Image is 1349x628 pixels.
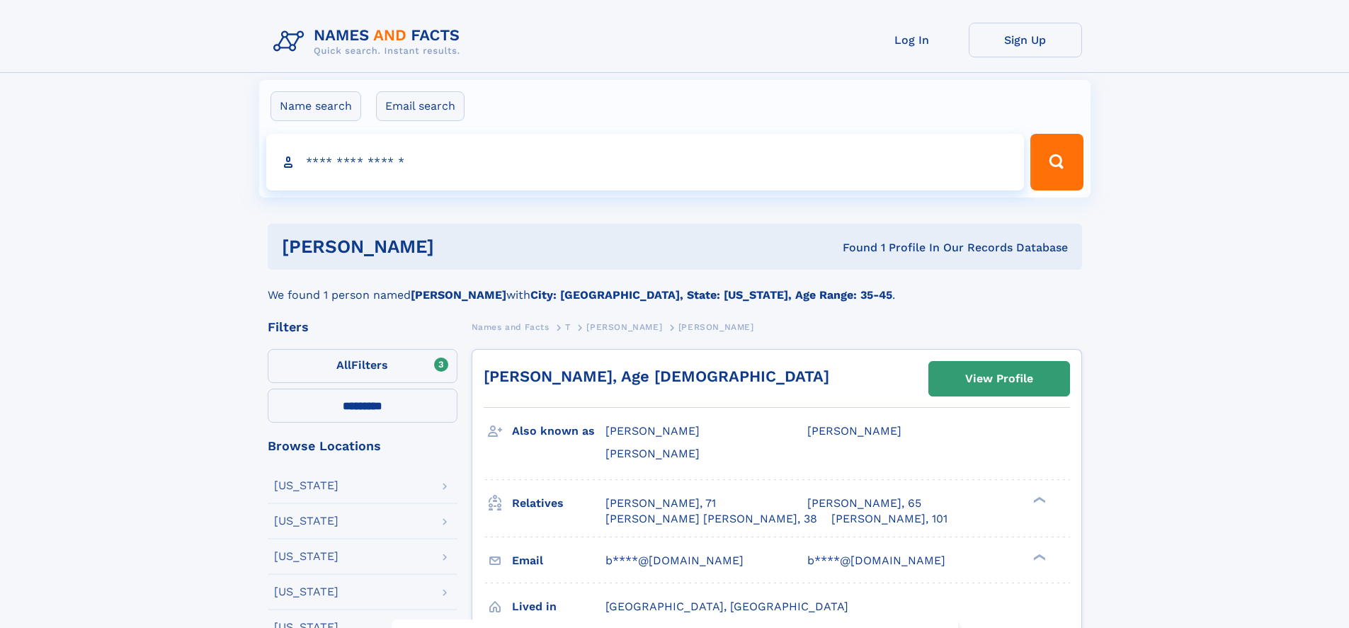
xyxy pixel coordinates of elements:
[484,367,829,385] a: [PERSON_NAME], Age [DEMOGRAPHIC_DATA]
[472,318,550,336] a: Names and Facts
[929,362,1069,396] a: View Profile
[266,134,1025,190] input: search input
[268,23,472,61] img: Logo Names and Facts
[271,91,361,121] label: Name search
[678,322,754,332] span: [PERSON_NAME]
[268,270,1082,304] div: We found 1 person named with .
[969,23,1082,57] a: Sign Up
[638,240,1068,256] div: Found 1 Profile In Our Records Database
[512,419,605,443] h3: Also known as
[855,23,969,57] a: Log In
[605,511,817,527] a: [PERSON_NAME] [PERSON_NAME], 38
[605,496,716,511] a: [PERSON_NAME], 71
[586,322,662,332] span: [PERSON_NAME]
[1030,495,1047,504] div: ❯
[605,424,700,438] span: [PERSON_NAME]
[831,511,947,527] a: [PERSON_NAME], 101
[807,496,921,511] a: [PERSON_NAME], 65
[965,362,1033,395] div: View Profile
[336,358,351,372] span: All
[282,238,639,256] h1: [PERSON_NAME]
[376,91,465,121] label: Email search
[274,551,338,562] div: [US_STATE]
[586,318,662,336] a: [PERSON_NAME]
[274,586,338,598] div: [US_STATE]
[565,318,571,336] a: T
[274,480,338,491] div: [US_STATE]
[1030,552,1047,561] div: ❯
[268,349,457,383] label: Filters
[530,288,892,302] b: City: [GEOGRAPHIC_DATA], State: [US_STATE], Age Range: 35-45
[512,549,605,573] h3: Email
[807,424,901,438] span: [PERSON_NAME]
[411,288,506,302] b: [PERSON_NAME]
[512,491,605,515] h3: Relatives
[268,440,457,452] div: Browse Locations
[565,322,571,332] span: T
[512,595,605,619] h3: Lived in
[1030,134,1083,190] button: Search Button
[605,600,848,613] span: [GEOGRAPHIC_DATA], [GEOGRAPHIC_DATA]
[605,447,700,460] span: [PERSON_NAME]
[274,515,338,527] div: [US_STATE]
[268,321,457,333] div: Filters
